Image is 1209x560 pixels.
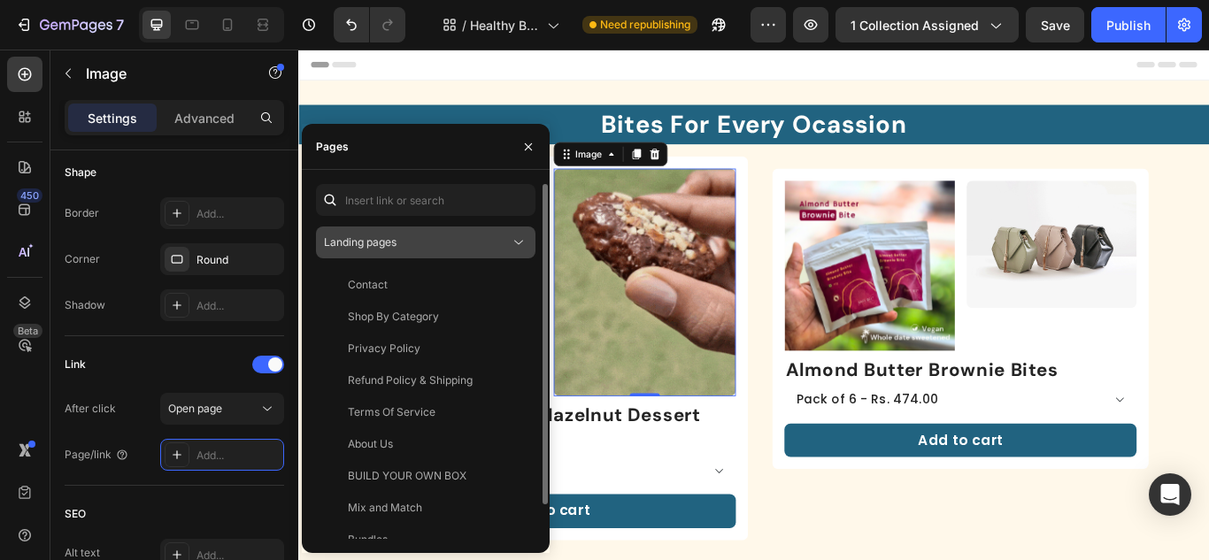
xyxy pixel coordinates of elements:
[566,436,977,476] button: Add to cart
[316,184,535,216] input: Insert link or search
[348,468,466,484] div: BUILD YOUR OWN BOX
[348,341,420,357] div: Privacy Policy
[1149,473,1191,516] div: Open Intercom Messenger
[722,443,822,469] div: Add to cart
[196,252,280,268] div: Round
[298,50,1209,560] iframe: Design area
[1091,7,1166,42] button: Publish
[348,309,439,325] div: Shop By Category
[836,7,1019,42] button: 1 collection assigned
[17,188,42,203] div: 450
[348,436,393,452] div: About Us
[196,448,280,464] div: Add...
[566,153,765,351] a: Almond Butter Brownie Bites
[71,410,510,472] h1: Most Chocolatiest Hazelnut Dessert Bite
[196,298,280,314] div: Add...
[7,7,132,42] button: 7
[320,114,358,130] div: Image
[348,372,473,388] div: Refund Policy & Shipping
[65,205,99,221] div: Border
[65,401,116,417] div: After click
[348,277,388,293] div: Contact
[71,518,510,558] button: Add to cart
[600,17,690,33] span: Need republishing
[316,226,535,258] button: Landing pages
[196,206,280,222] div: Add...
[1106,16,1151,35] div: Publish
[65,447,129,463] div: Page/link
[851,16,979,35] span: 1 collection assigned
[348,404,435,420] div: Terms Of Service
[1041,18,1070,33] span: Save
[470,16,540,35] span: Healthy Bites Collection page
[65,251,100,267] div: Corner
[86,63,236,84] p: Image
[160,393,284,425] button: Open page
[65,357,86,372] div: Link
[324,235,397,249] span: Landing pages
[174,109,235,127] p: Advanced
[65,506,86,522] div: SEO
[348,532,388,548] div: Bundles
[316,139,349,155] div: Pages
[334,7,405,42] div: Undo/Redo
[116,14,124,35] p: 7
[65,165,96,180] div: Shape
[566,357,977,390] h1: Almond Butter Brownie Bites
[462,16,466,35] span: /
[348,500,422,516] div: Mix and Match
[241,525,341,551] div: Add to cart
[168,402,222,415] span: Open page
[88,109,137,127] p: Settings
[1026,7,1084,42] button: Save
[13,324,42,338] div: Beta
[65,297,105,313] div: Shadow
[779,153,977,302] img: image_demo.jpg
